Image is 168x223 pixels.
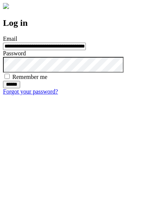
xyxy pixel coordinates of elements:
[3,88,58,95] a: Forgot your password?
[3,36,17,42] label: Email
[3,3,9,9] img: logo-4e3dc11c47720685a147b03b5a06dd966a58ff35d612b21f08c02c0306f2b779.png
[3,50,26,56] label: Password
[12,74,47,80] label: Remember me
[3,18,165,28] h2: Log in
